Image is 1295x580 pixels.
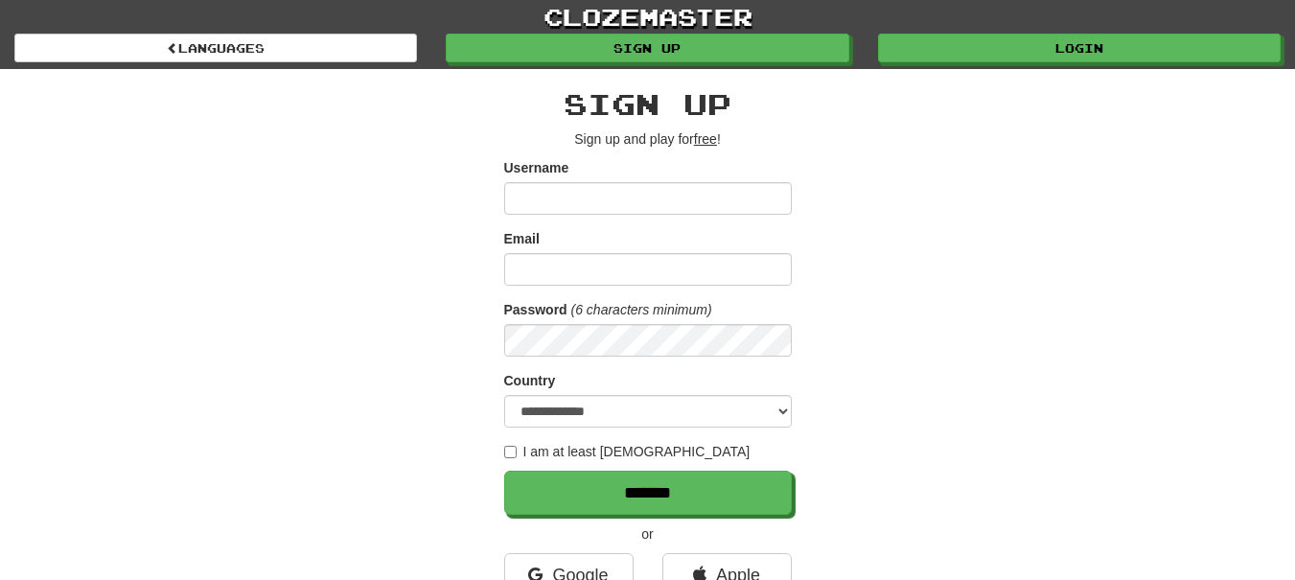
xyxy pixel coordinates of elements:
[504,300,567,319] label: Password
[504,371,556,390] label: Country
[504,446,517,458] input: I am at least [DEMOGRAPHIC_DATA]
[504,524,792,544] p: or
[694,131,717,147] u: free
[504,442,751,461] label: I am at least [DEMOGRAPHIC_DATA]
[504,88,792,120] h2: Sign up
[878,34,1281,62] a: Login
[14,34,417,62] a: Languages
[446,34,848,62] a: Sign up
[504,158,569,177] label: Username
[504,229,540,248] label: Email
[504,129,792,149] p: Sign up and play for !
[571,302,712,317] em: (6 characters minimum)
